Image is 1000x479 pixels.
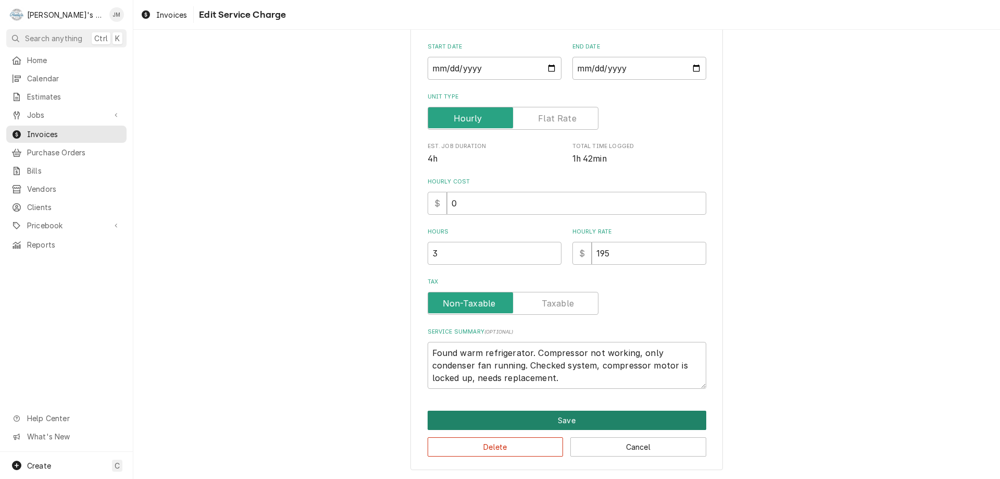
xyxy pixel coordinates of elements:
[572,57,706,80] input: yyyy-mm-dd
[428,278,706,286] label: Tax
[27,9,104,20] div: [PERSON_NAME]'s Commercial Refrigeration
[27,165,121,176] span: Bills
[6,106,127,124] a: Go to Jobs
[27,55,121,66] span: Home
[428,57,561,80] input: yyyy-mm-dd
[6,52,127,69] a: Home
[27,109,106,120] span: Jobs
[428,93,706,101] label: Unit Type
[428,228,561,236] label: Hours
[6,199,127,216] a: Clients
[27,413,120,424] span: Help Center
[6,70,127,87] a: Calendar
[484,329,514,335] span: ( optional )
[27,73,121,84] span: Calendar
[572,43,706,51] label: End Date
[428,328,706,389] div: Service Summary
[428,154,438,164] span: 4h
[27,202,121,213] span: Clients
[428,411,706,430] button: Save
[115,33,120,44] span: K
[428,43,561,80] div: Start Date
[428,228,561,265] div: [object Object]
[6,180,127,198] a: Vendors
[27,183,121,194] span: Vendors
[196,8,286,22] span: Edit Service Charge
[9,7,24,22] div: R
[428,43,561,51] label: Start Date
[9,7,24,22] div: Rudy's Commercial Refrigeration's Avatar
[6,217,127,234] a: Go to Pricebook
[6,88,127,105] a: Estimates
[6,162,127,179] a: Bills
[428,411,706,430] div: Button Group Row
[27,461,51,470] span: Create
[94,33,108,44] span: Ctrl
[428,178,706,186] label: Hourly Cost
[6,236,127,253] a: Reports
[27,91,121,102] span: Estimates
[109,7,124,22] div: Jim McIntyre's Avatar
[428,192,447,215] div: $
[6,126,127,143] a: Invoices
[428,93,706,130] div: Unit Type
[6,428,127,445] a: Go to What's New
[572,242,592,265] div: $
[156,9,187,20] span: Invoices
[25,33,82,44] span: Search anything
[136,6,191,23] a: Invoices
[570,437,706,457] button: Cancel
[27,239,121,250] span: Reports
[6,144,127,161] a: Purchase Orders
[428,342,706,389] textarea: Found warm refrigerator. Compressor not working, only condenser fan running. Checked system, comp...
[27,147,121,158] span: Purchase Orders
[27,220,106,231] span: Pricebook
[572,228,706,236] label: Hourly Rate
[428,437,564,457] button: Delete
[572,154,607,164] span: 1h 42min
[109,7,124,22] div: JM
[572,43,706,80] div: End Date
[428,328,706,336] label: Service Summary
[428,153,561,165] span: Est. Job Duration
[572,153,706,165] span: Total Time Logged
[428,278,706,315] div: Tax
[572,142,706,165] div: Total Time Logged
[428,142,561,151] span: Est. Job Duration
[428,411,706,457] div: Button Group
[428,430,706,457] div: Button Group Row
[572,228,706,265] div: [object Object]
[6,410,127,427] a: Go to Help Center
[27,431,120,442] span: What's New
[6,29,127,47] button: Search anythingCtrlK
[428,178,706,215] div: Hourly Cost
[27,129,121,140] span: Invoices
[115,460,120,471] span: C
[428,142,561,165] div: Est. Job Duration
[572,142,706,151] span: Total Time Logged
